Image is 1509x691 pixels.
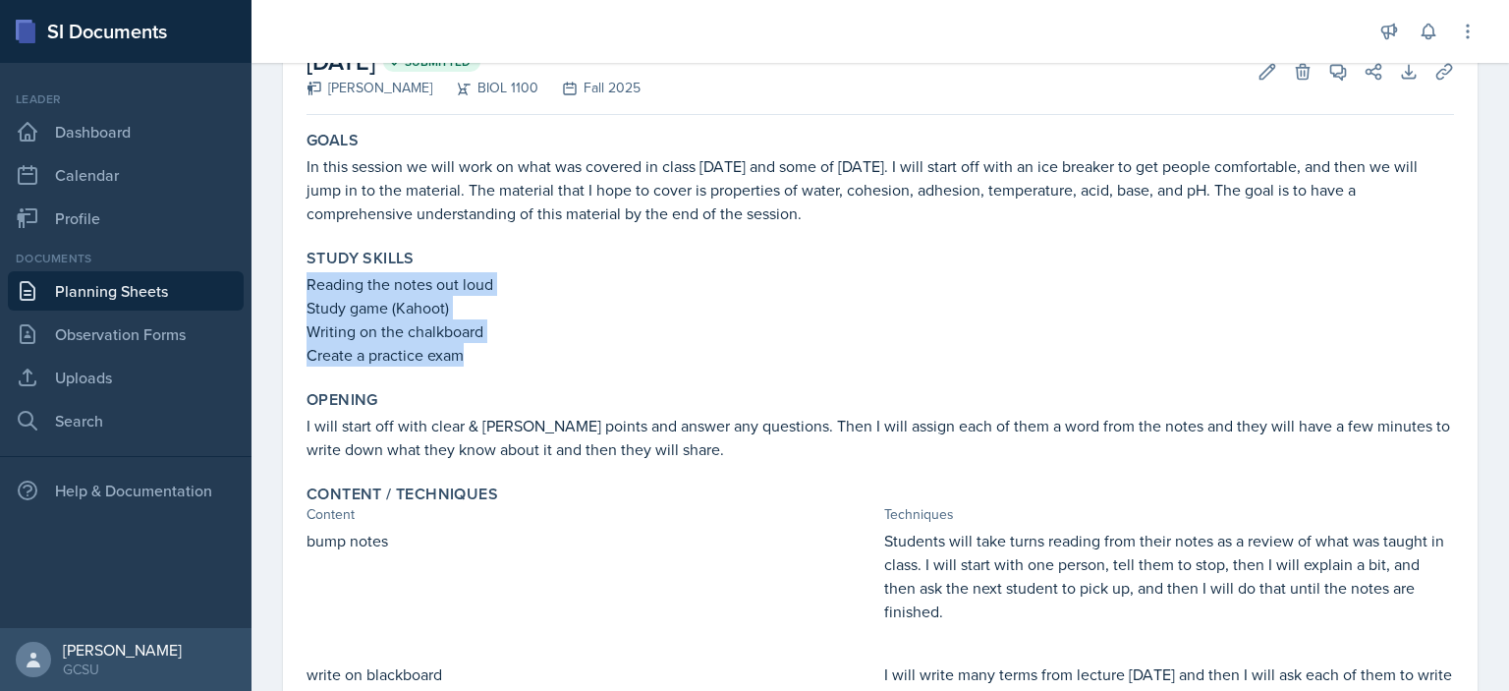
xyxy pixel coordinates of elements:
[8,358,244,397] a: Uploads
[538,78,641,98] div: Fall 2025
[307,485,498,504] label: Content / Techniques
[8,315,244,354] a: Observation Forms
[63,660,182,679] div: GCSU
[307,319,1454,343] p: Writing on the chalkboard
[8,271,244,311] a: Planning Sheets
[8,199,244,238] a: Profile
[307,529,876,552] p: bump notes
[884,529,1454,623] p: Students will take turns reading from their notes as a review of what was taught in class. I will...
[63,640,182,660] div: [PERSON_NAME]
[307,662,876,686] p: write on blackboard
[8,250,244,267] div: Documents
[307,296,1454,319] p: Study game (Kahoot)
[8,471,244,510] div: Help & Documentation
[8,90,244,108] div: Leader
[307,343,1454,367] p: Create a practice exam
[884,504,1454,525] div: Techniques
[432,78,538,98] div: BIOL 1100
[307,249,415,268] label: Study Skills
[307,154,1454,225] p: In this session we will work on what was covered in class [DATE] and some of [DATE]. I will start...
[8,401,244,440] a: Search
[8,112,244,151] a: Dashboard
[307,78,432,98] div: [PERSON_NAME]
[307,272,1454,296] p: Reading the notes out loud
[307,131,359,150] label: Goals
[307,504,876,525] div: Content
[307,390,378,410] label: Opening
[8,155,244,195] a: Calendar
[307,414,1454,461] p: I will start off with clear & [PERSON_NAME] points and answer any questions. Then I will assign e...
